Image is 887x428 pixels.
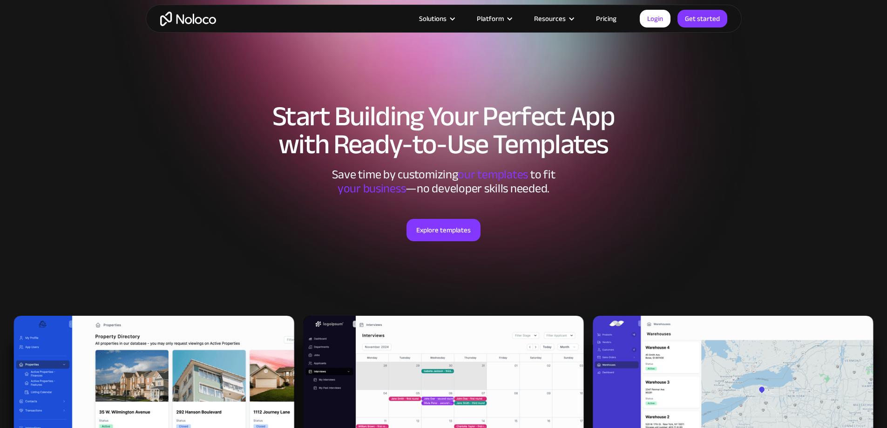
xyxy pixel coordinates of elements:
[534,13,566,25] div: Resources
[338,177,406,200] span: your business
[640,10,670,27] a: Login
[458,163,528,186] span: our templates
[407,13,465,25] div: Solutions
[677,10,727,27] a: Get started
[419,13,447,25] div: Solutions
[522,13,584,25] div: Resources
[465,13,522,25] div: Platform
[155,102,732,158] h1: Start Building Your Perfect App with Ready-to-Use Templates
[160,12,216,26] a: home
[477,13,504,25] div: Platform
[584,13,628,25] a: Pricing
[304,168,583,196] div: Save time by customizing to fit ‍ —no developer skills needed.
[406,219,481,241] a: Explore templates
